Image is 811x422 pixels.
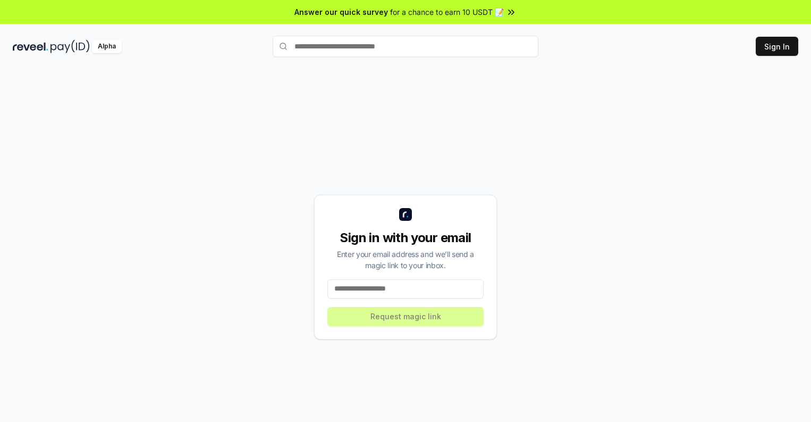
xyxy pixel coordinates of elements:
[294,6,388,18] span: Answer our quick survey
[399,208,412,221] img: logo_small
[50,40,90,53] img: pay_id
[327,229,484,246] div: Sign in with your email
[327,249,484,271] div: Enter your email address and we’ll send a magic link to your inbox.
[92,40,122,53] div: Alpha
[390,6,504,18] span: for a chance to earn 10 USDT 📝
[13,40,48,53] img: reveel_dark
[756,37,798,56] button: Sign In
